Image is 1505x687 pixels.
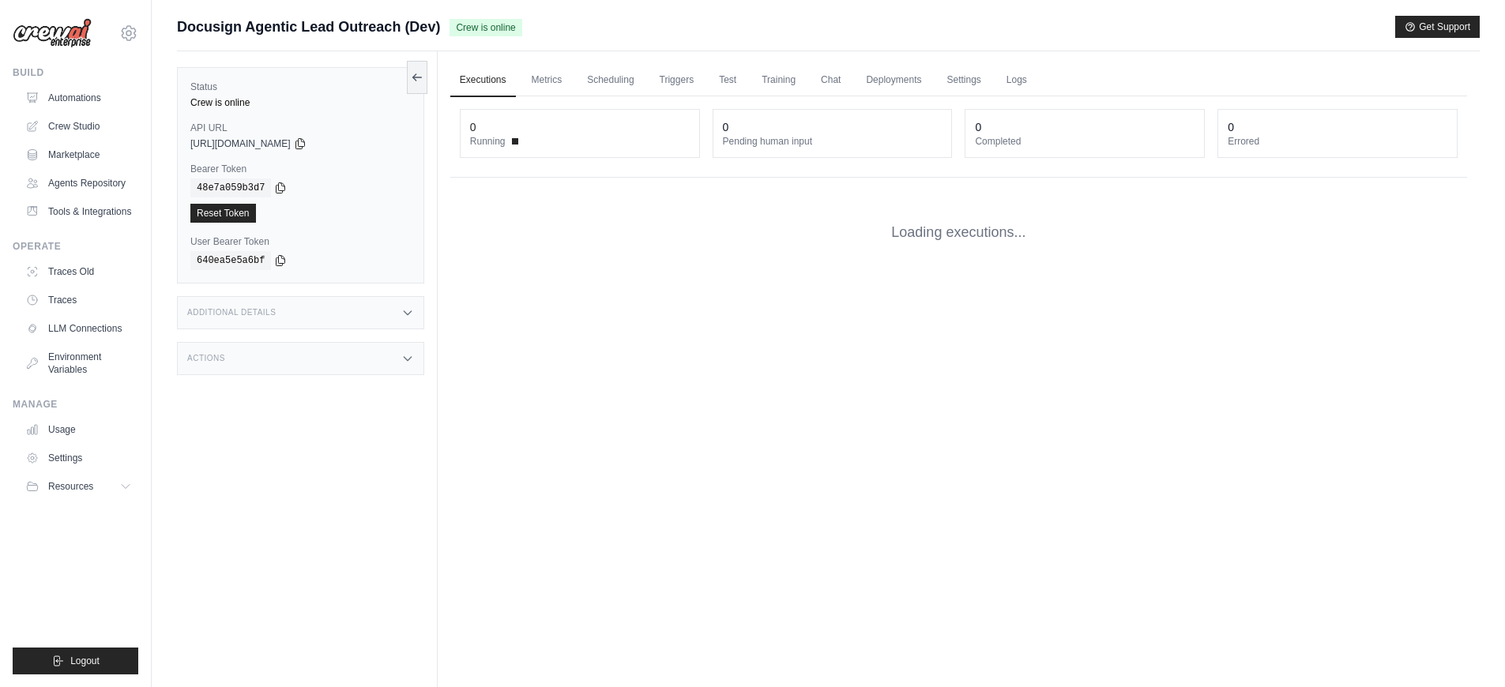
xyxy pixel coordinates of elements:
a: Usage [19,417,138,442]
label: API URL [190,122,411,134]
label: User Bearer Token [190,235,411,248]
div: 0 [975,119,981,135]
a: Environment Variables [19,344,138,382]
a: Logs [997,64,1037,97]
span: [URL][DOMAIN_NAME] [190,137,291,150]
span: Running [470,135,506,148]
a: Test [709,64,746,97]
a: Settings [19,445,138,471]
a: Traces [19,287,138,313]
a: Scheduling [578,64,643,97]
label: Status [190,81,411,93]
a: Deployments [856,64,931,97]
div: Crew is online [190,96,411,109]
div: 0 [723,119,729,135]
a: Automations [19,85,138,111]
a: Reset Token [190,204,256,223]
code: 48e7a059b3d7 [190,178,271,197]
a: Traces Old [19,259,138,284]
div: Loading executions... [450,197,1467,268]
a: LLM Connections [19,316,138,341]
a: Triggers [650,64,704,97]
a: Chat [811,64,850,97]
img: Logo [13,18,92,48]
a: Crew Studio [19,114,138,139]
button: Get Support [1395,16,1480,38]
a: Metrics [522,64,572,97]
a: Marketplace [19,142,138,167]
dt: Errored [1228,135,1447,148]
h3: Additional Details [187,308,276,317]
a: Tools & Integrations [19,199,138,224]
code: 640ea5e5a6bf [190,251,271,270]
a: Settings [937,64,990,97]
button: Logout [13,648,138,674]
div: Operate [13,240,138,253]
span: Resources [48,480,93,493]
button: Resources [19,474,138,499]
dt: Completed [975,135,1195,148]
a: Executions [450,64,516,97]
div: Manage [13,398,138,411]
span: Docusign Agentic Lead Outreach (Dev) [177,16,440,38]
div: 0 [470,119,476,135]
a: Agents Repository [19,171,138,196]
div: 0 [1228,119,1234,135]
dt: Pending human input [723,135,943,148]
h3: Actions [187,354,225,363]
a: Training [752,64,805,97]
label: Bearer Token [190,163,411,175]
span: Crew is online [450,19,521,36]
div: Build [13,66,138,79]
span: Logout [70,655,100,667]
